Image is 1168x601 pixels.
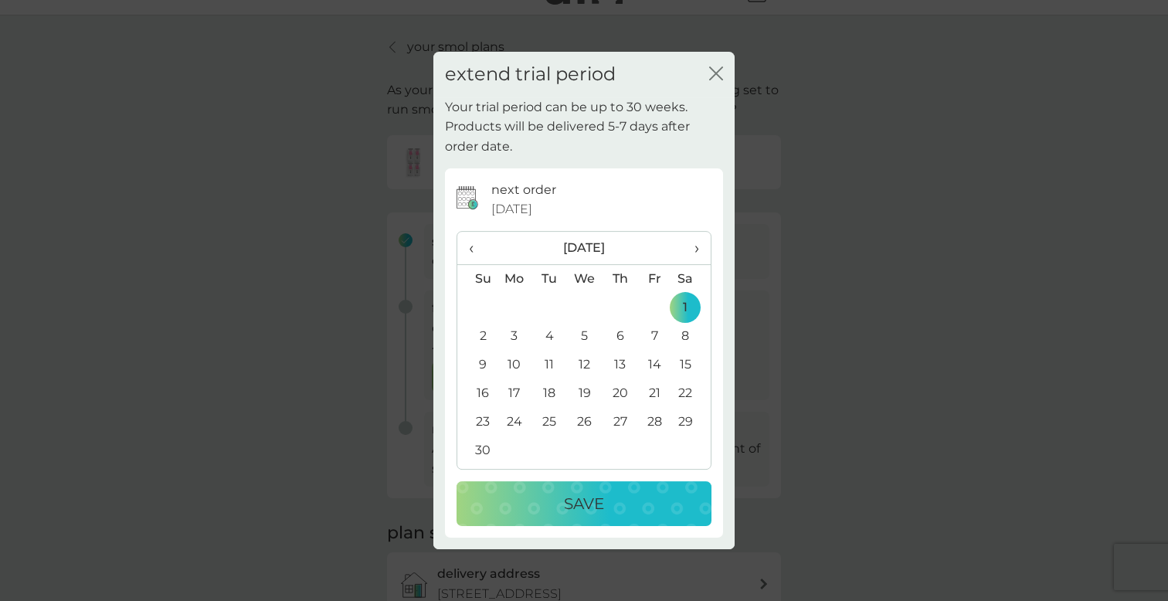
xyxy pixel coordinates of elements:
td: 28 [637,408,672,436]
td: 14 [637,351,672,379]
th: Mo [497,264,532,294]
td: 30 [457,436,497,465]
th: Th [603,264,637,294]
p: Save [564,491,604,516]
td: 12 [567,351,603,379]
button: close [709,66,723,83]
td: 13 [603,351,637,379]
td: 24 [497,408,532,436]
td: 27 [603,408,637,436]
th: Su [457,264,497,294]
td: 1 [672,294,711,322]
td: 6 [603,322,637,351]
span: › [684,232,699,264]
td: 23 [457,408,497,436]
td: 25 [532,408,567,436]
td: 9 [457,351,497,379]
td: 29 [672,408,711,436]
p: next order [491,180,556,200]
th: Fr [637,264,672,294]
td: 4 [532,322,567,351]
td: 7 [637,322,672,351]
th: [DATE] [497,232,672,265]
th: We [567,264,603,294]
td: 10 [497,351,532,379]
span: ‹ [469,232,485,264]
td: 2 [457,322,497,351]
td: 8 [672,322,711,351]
td: 18 [532,379,567,408]
td: 11 [532,351,567,379]
th: Tu [532,264,567,294]
th: Sa [672,264,711,294]
td: 15 [672,351,711,379]
button: Save [457,481,711,526]
td: 5 [567,322,603,351]
td: 16 [457,379,497,408]
td: 21 [637,379,672,408]
td: 17 [497,379,532,408]
td: 26 [567,408,603,436]
td: 22 [672,379,711,408]
td: 19 [567,379,603,408]
p: Your trial period can be up to 30 weeks. Products will be delivered 5-7 days after order date. [445,97,723,157]
span: [DATE] [491,199,532,219]
td: 20 [603,379,637,408]
td: 3 [497,322,532,351]
h2: extend trial period [445,63,616,86]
